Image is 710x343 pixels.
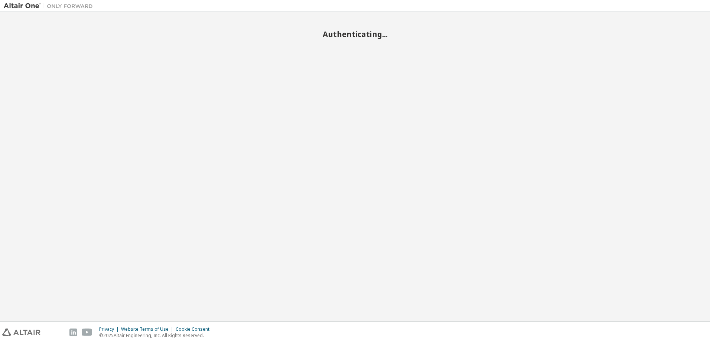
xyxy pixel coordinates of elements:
[4,29,706,39] h2: Authenticating...
[4,2,97,10] img: Altair One
[82,329,92,336] img: youtube.svg
[176,326,214,332] div: Cookie Consent
[2,329,40,336] img: altair_logo.svg
[121,326,176,332] div: Website Terms of Use
[99,332,214,339] p: © 2025 Altair Engineering, Inc. All Rights Reserved.
[69,329,77,336] img: linkedin.svg
[99,326,121,332] div: Privacy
